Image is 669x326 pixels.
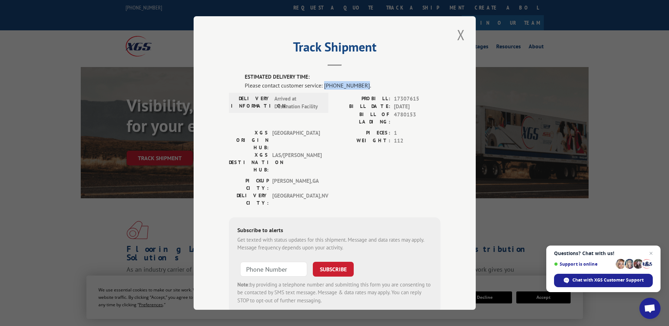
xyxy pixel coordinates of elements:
span: [PERSON_NAME] , GA [272,177,320,192]
span: 4780153 [394,111,440,126]
label: BILL OF LADING: [335,111,390,126]
label: XGS DESTINATION HUB: [229,151,269,174]
label: PROBILL: [335,95,390,103]
button: Close modal [455,25,467,44]
label: XGS ORIGIN HUB: [229,129,269,151]
strong: Note: [237,281,250,288]
div: Get texted with status updates for this shipment. Message and data rates may apply. Message frequ... [237,236,432,252]
input: Phone Number [240,262,307,277]
span: 17307615 [394,95,440,103]
label: WEIGHT: [335,137,390,145]
label: DELIVERY INFORMATION: [231,95,271,111]
span: Support is online [554,261,613,267]
div: by providing a telephone number and submitting this form you are consenting to be contacted by SM... [237,281,432,305]
div: Please contact customer service: [PHONE_NUMBER]. [245,81,440,90]
button: SUBSCRIBE [313,262,354,277]
span: Questions? Chat with us! [554,250,653,256]
span: [GEOGRAPHIC_DATA] [272,129,320,151]
span: Chat with XGS Customer Support [554,274,653,287]
label: DELIVERY CITY: [229,192,269,207]
span: Arrived at Destination Facility [274,95,322,111]
span: [DATE] [394,103,440,111]
label: PICKUP CITY: [229,177,269,192]
h2: Track Shipment [229,42,440,55]
label: ESTIMATED DELIVERY TIME: [245,73,440,81]
span: Chat with XGS Customer Support [572,277,644,283]
span: LAS/[PERSON_NAME] [272,151,320,174]
div: Subscribe to alerts [237,226,432,236]
label: BILL DATE: [335,103,390,111]
a: Open chat [639,298,661,319]
span: 1 [394,129,440,137]
label: PIECES: [335,129,390,137]
span: 112 [394,137,440,145]
span: [GEOGRAPHIC_DATA] , NV [272,192,320,207]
